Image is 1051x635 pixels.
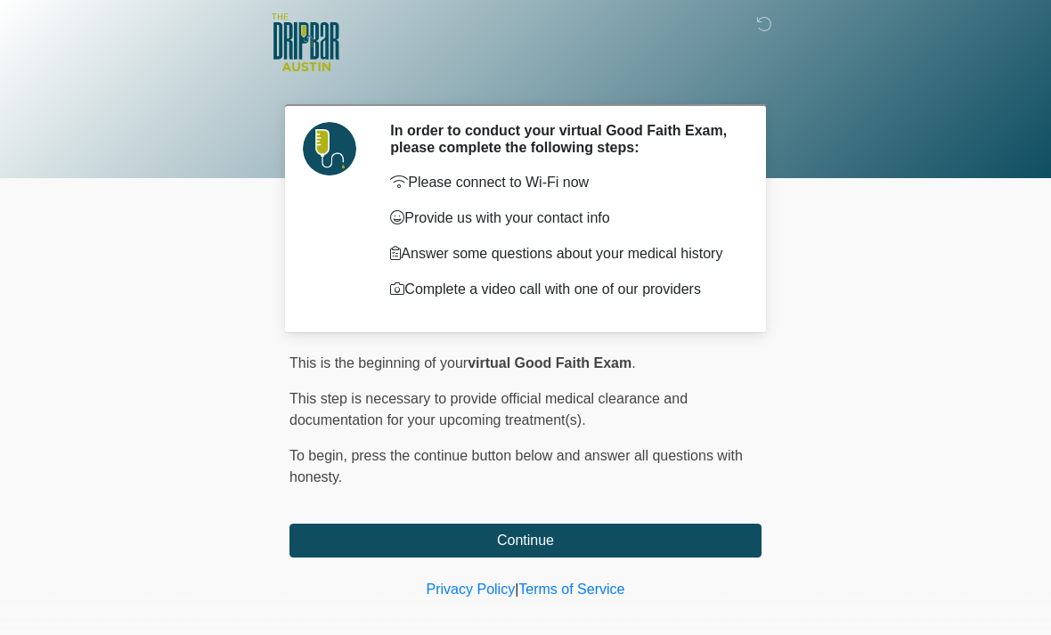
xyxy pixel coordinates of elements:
p: Answer some questions about your medical history [390,243,735,265]
span: This step is necessary to provide official medical clearance and documentation for your upcoming ... [289,391,688,427]
a: | [515,582,518,597]
img: The DRIPBaR - Austin The Domain Logo [272,13,339,71]
h2: In order to conduct your virtual Good Faith Exam, please complete the following steps: [390,122,735,156]
span: . [631,355,635,370]
a: Privacy Policy [427,582,516,597]
p: Please connect to Wi-Fi now [390,172,735,193]
img: Agent Avatar [303,122,356,175]
span: This is the beginning of your [289,355,468,370]
span: To begin, [289,448,351,463]
button: Continue [289,524,762,558]
a: Terms of Service [518,582,624,597]
strong: virtual Good Faith Exam [468,355,631,370]
span: press the continue button below and answer all questions with honesty. [289,448,743,484]
p: Complete a video call with one of our providers [390,279,735,300]
p: Provide us with your contact info [390,208,735,229]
